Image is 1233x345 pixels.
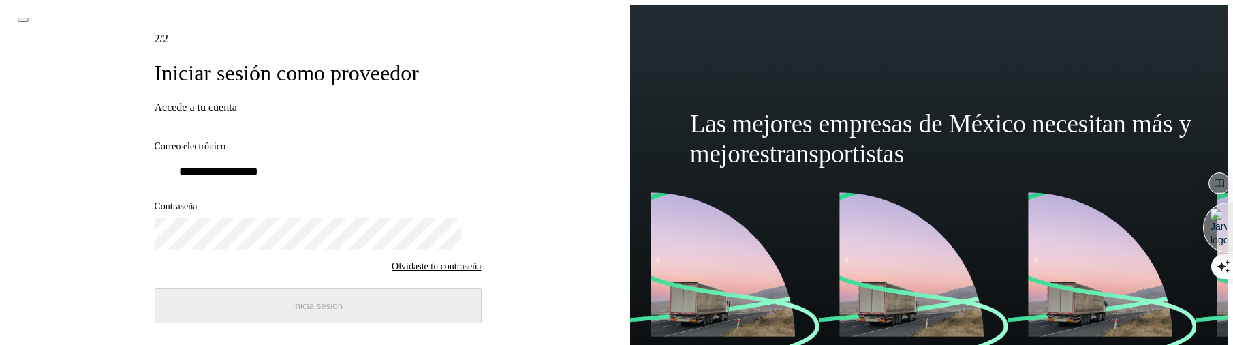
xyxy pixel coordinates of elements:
[155,33,160,44] span: 2
[155,33,482,45] div: /2
[155,201,482,213] label: Contraseña
[155,141,482,153] label: Correo electrónico
[155,288,482,323] button: Inicia sesión
[155,102,482,114] h3: Accede a tu cuenta
[392,261,481,272] a: Olvidaste tu contraseña
[293,301,343,311] span: Inicia sesión
[155,60,482,86] h1: Iniciar sesión como proveedor
[770,140,904,168] span: transportistas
